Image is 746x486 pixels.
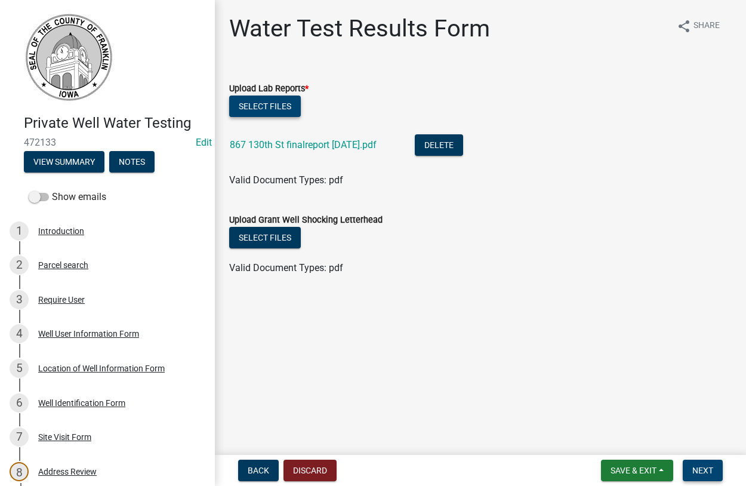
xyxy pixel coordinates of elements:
wm-modal-confirm: Edit Application Number [196,137,212,148]
wm-modal-confirm: Delete Document [415,140,463,152]
div: Address Review [38,467,97,476]
button: Delete [415,134,463,156]
button: Discard [283,460,337,481]
label: Upload Grant Well Shocking Letterhead [229,216,383,224]
div: Location of Well Information Form [38,364,165,373]
div: 4 [10,324,29,343]
button: Next [683,460,723,481]
a: Edit [196,137,212,148]
span: Next [692,466,713,475]
h4: Private Well Water Testing [24,115,205,132]
button: View Summary [24,151,104,173]
div: Site Visit Form [38,433,91,441]
div: 8 [10,462,29,481]
span: Back [248,466,269,475]
span: Valid Document Types: pdf [229,174,343,186]
button: Select files [229,96,301,117]
div: Well User Information Form [38,330,139,338]
div: 2 [10,256,29,275]
button: Notes [109,151,155,173]
label: Upload Lab Reports [229,85,309,93]
button: Back [238,460,279,481]
div: 3 [10,290,29,309]
h1: Water Test Results Form [229,14,490,43]
button: Select files [229,227,301,248]
span: Save & Exit [611,466,656,475]
wm-modal-confirm: Notes [109,158,155,167]
span: 472133 [24,137,191,148]
div: Parcel search [38,261,88,269]
img: Franklin County, Iowa [24,13,113,102]
div: Require User [38,296,85,304]
div: 7 [10,427,29,447]
a: 867 130th St finalreport [DATE].pdf [230,139,377,150]
span: Valid Document Types: pdf [229,262,343,273]
div: 5 [10,359,29,378]
div: 1 [10,222,29,241]
span: Share [693,19,720,33]
i: share [677,19,691,33]
div: Well Identification Form [38,399,125,407]
button: shareShare [667,14,729,38]
button: Save & Exit [601,460,673,481]
wm-modal-confirm: Summary [24,158,104,167]
div: Introduction [38,227,84,235]
div: 6 [10,393,29,413]
label: Show emails [29,190,106,204]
